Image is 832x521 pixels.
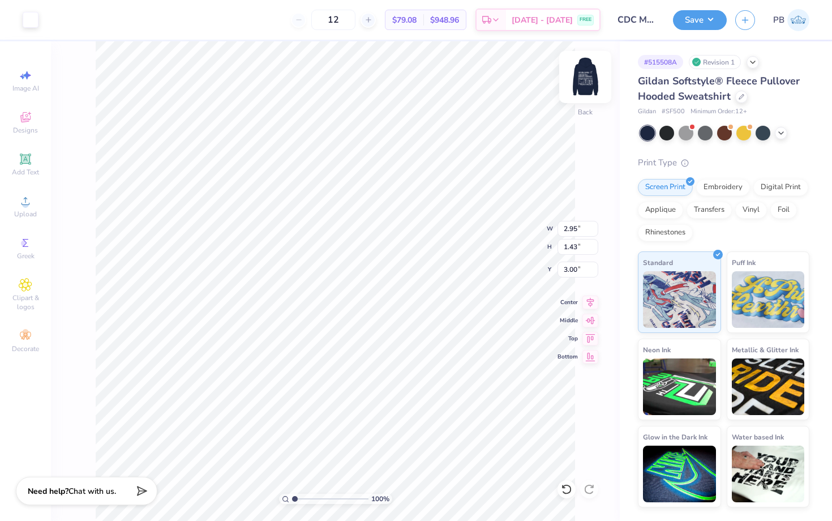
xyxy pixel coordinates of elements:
div: Rhinestones [638,224,693,241]
div: Back [578,107,593,117]
span: Chat with us. [68,486,116,497]
button: Save [673,10,727,30]
span: [DATE] - [DATE] [512,14,573,26]
span: Standard [643,257,673,268]
span: Water based Ink [732,431,784,443]
div: Foil [770,202,797,219]
span: Designs [13,126,38,135]
span: Bottom [557,353,578,361]
input: Untitled Design [609,8,664,31]
span: Middle [557,317,578,324]
span: Minimum Order: 12 + [691,107,747,117]
span: Greek [17,251,35,260]
span: # SF500 [662,107,685,117]
img: Neon Ink [643,358,716,415]
div: Embroidery [696,179,750,196]
div: Applique [638,202,683,219]
span: Clipart & logos [6,293,45,311]
a: PB [773,9,809,31]
span: Neon Ink [643,344,671,356]
span: Metallic & Glitter Ink [732,344,799,356]
input: – – [311,10,355,30]
div: Screen Print [638,179,693,196]
img: Standard [643,271,716,328]
div: Revision 1 [689,55,741,69]
span: Upload [14,210,37,219]
img: Paridhi Bajaj [787,9,809,31]
div: # 515508A [638,55,683,69]
span: Gildan [638,107,656,117]
img: Metallic & Glitter Ink [732,358,805,415]
span: Center [557,298,578,306]
img: Water based Ink [732,446,805,502]
img: Puff Ink [732,271,805,328]
img: Back [563,54,608,100]
div: Digital Print [753,179,808,196]
div: Transfers [687,202,732,219]
span: PB [773,14,784,27]
span: Top [557,335,578,343]
span: $948.96 [430,14,459,26]
div: Print Type [638,156,809,169]
span: Decorate [12,344,39,353]
span: Gildan Softstyle® Fleece Pullover Hooded Sweatshirt [638,74,800,103]
span: FREE [580,16,591,24]
img: Glow in the Dark Ink [643,446,716,502]
span: Glow in the Dark Ink [643,431,707,443]
span: Add Text [12,168,39,177]
span: Puff Ink [732,257,756,268]
div: Vinyl [735,202,767,219]
span: $79.08 [392,14,417,26]
strong: Need help? [28,486,68,497]
span: Image AI [12,84,39,93]
span: 100 % [371,494,389,504]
